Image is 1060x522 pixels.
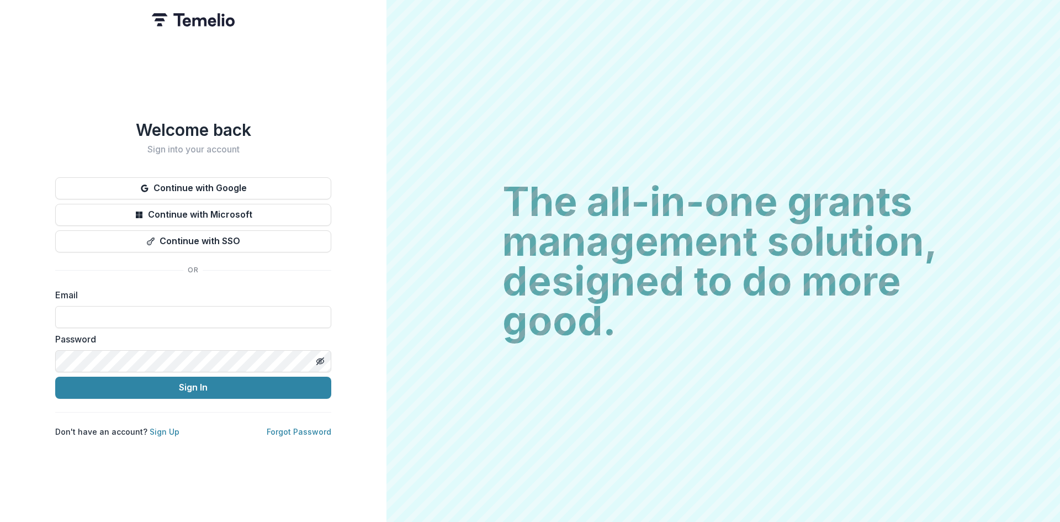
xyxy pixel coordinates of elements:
a: Sign Up [150,427,179,436]
button: Continue with Microsoft [55,204,331,226]
h2: Sign into your account [55,144,331,155]
h1: Welcome back [55,120,331,140]
button: Continue with SSO [55,230,331,252]
label: Password [55,333,325,346]
label: Email [55,288,325,302]
p: Don't have an account? [55,426,179,437]
button: Toggle password visibility [311,352,329,370]
button: Sign In [55,377,331,399]
img: Temelio [152,13,235,27]
a: Forgot Password [267,427,331,436]
button: Continue with Google [55,177,331,199]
